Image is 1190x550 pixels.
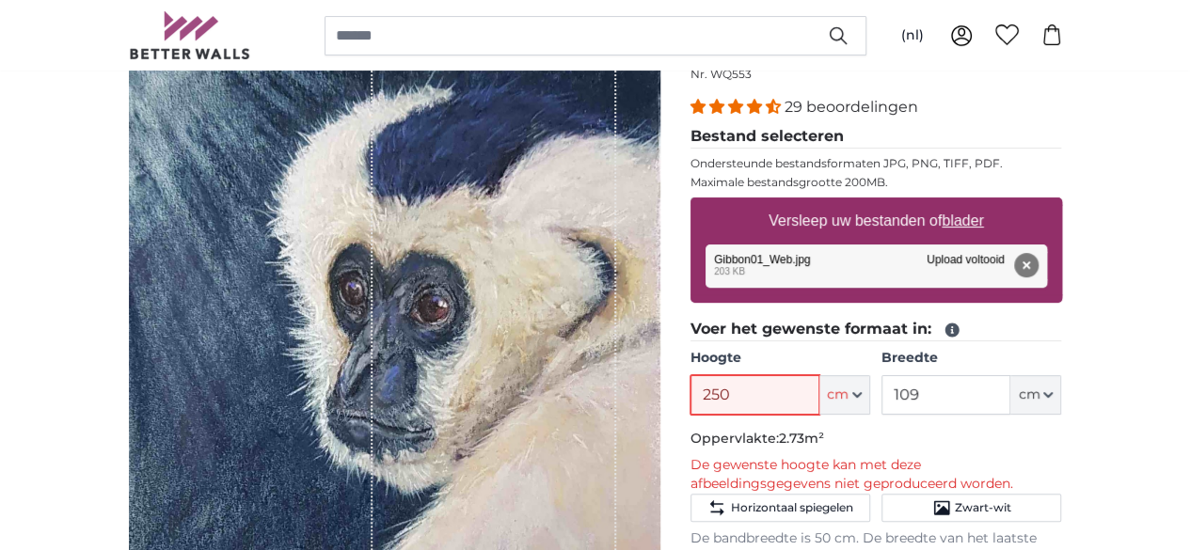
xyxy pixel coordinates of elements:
button: (nl) [886,19,939,53]
span: Nr. WQ553 [690,67,752,81]
p: Ondersteunde bestandsformaten JPG, PNG, TIFF, PDF. [690,156,1062,171]
legend: Bestand selecteren [690,125,1062,149]
label: Breedte [881,349,1061,368]
span: cm [827,385,849,404]
span: 2.73m² [779,430,824,447]
button: cm [1010,375,1061,415]
span: Zwart-wit [955,500,1011,515]
img: Betterwalls [129,11,251,59]
span: Horizontaal spiegelen [730,500,852,515]
span: 29 beoordelingen [785,98,918,116]
legend: Voer het gewenste formaat in: [690,318,1062,341]
span: cm [1018,385,1039,404]
p: Oppervlakte: [690,430,1062,448]
button: cm [819,375,870,415]
p: De gewenste hoogte kan met deze afbeeldingsgegevens niet geproduceerd worden. [690,456,1062,494]
label: Hoogte [690,349,870,368]
u: blader [942,212,983,228]
button: Horizontaal spiegelen [690,494,870,522]
span: 4.34 stars [690,98,785,116]
button: Zwart-wit [881,494,1061,522]
p: Maximale bestandsgrootte 200MB. [690,175,1062,190]
label: Versleep uw bestanden of [761,202,992,240]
